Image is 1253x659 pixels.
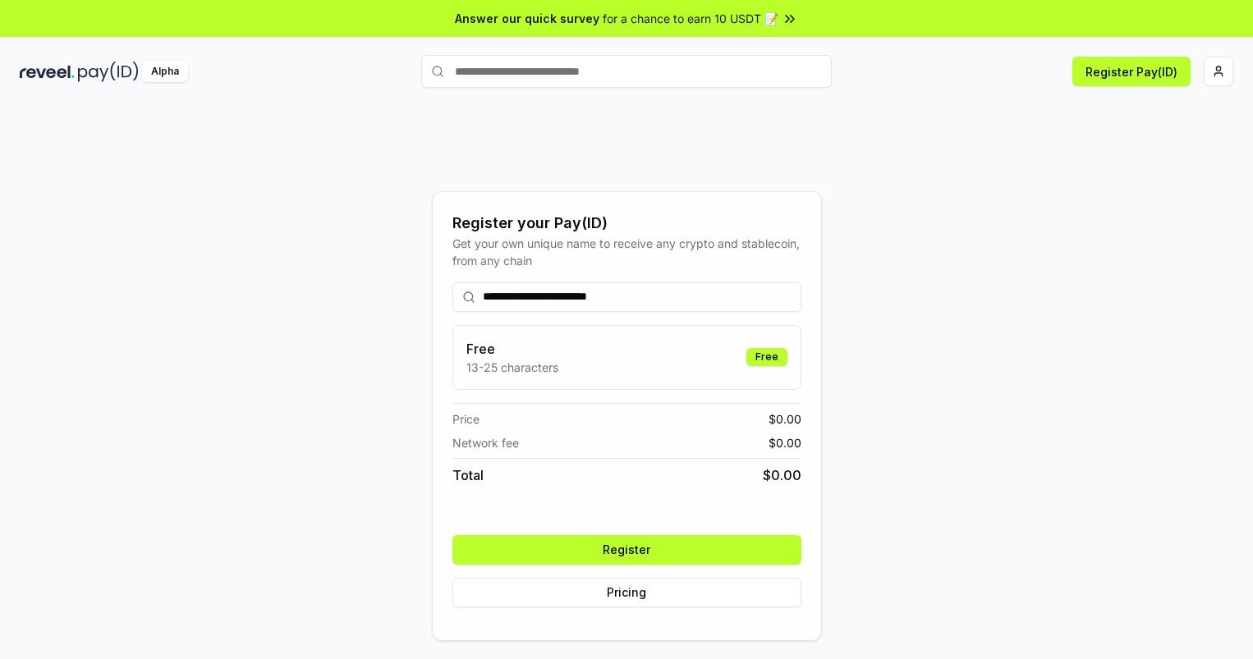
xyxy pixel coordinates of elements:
[78,62,139,82] img: pay_id
[769,434,801,451] span: $ 0.00
[746,348,787,366] div: Free
[466,339,558,359] h3: Free
[466,359,558,376] p: 13-25 characters
[452,465,484,485] span: Total
[763,465,801,485] span: $ 0.00
[452,212,801,235] div: Register your Pay(ID)
[452,410,480,428] span: Price
[452,535,801,565] button: Register
[1072,57,1191,86] button: Register Pay(ID)
[455,10,599,27] span: Answer our quick survey
[603,10,778,27] span: for a chance to earn 10 USDT 📝
[452,434,519,451] span: Network fee
[20,62,75,82] img: reveel_dark
[769,410,801,428] span: $ 0.00
[142,62,188,82] div: Alpha
[452,578,801,607] button: Pricing
[452,235,801,269] div: Get your own unique name to receive any crypto and stablecoin, from any chain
